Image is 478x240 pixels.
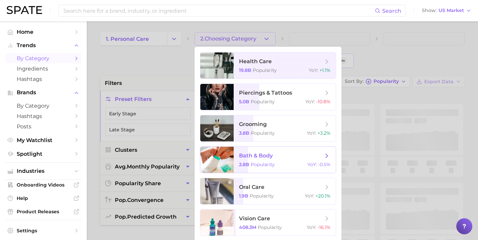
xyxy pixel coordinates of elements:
[239,184,264,190] span: oral care
[5,207,81,217] a: Product Releases
[305,99,315,105] span: YoY :
[5,166,81,176] button: Industries
[251,161,275,167] span: Popularity
[17,137,70,143] span: My Watchlist
[17,66,70,72] span: Ingredients
[5,53,81,64] a: by Category
[239,130,249,136] span: 3.8b
[239,215,270,222] span: vision care
[315,193,330,199] span: +20.1%
[17,182,70,188] span: Onboarding Videos
[17,29,70,35] span: Home
[5,193,81,203] a: Help
[5,226,81,236] a: Settings
[5,121,81,132] a: Posts
[17,42,70,48] span: Trends
[309,67,318,73] span: YoY :
[239,193,248,199] span: 1.9b
[319,67,330,73] span: +1.1%
[17,113,70,119] span: Hashtags
[17,55,70,62] span: by Category
[250,193,274,199] span: Popularity
[17,228,70,234] span: Settings
[239,90,292,96] span: piercings & tattoos
[439,9,464,12] span: US Market
[251,99,275,105] span: Popularity
[239,224,256,230] span: 408.3m
[317,130,330,136] span: +3.2%
[17,103,70,109] span: by Category
[5,111,81,121] a: Hashtags
[17,90,70,96] span: Brands
[422,9,437,12] span: Show
[239,99,249,105] span: 5.0b
[5,180,81,190] a: Onboarding Videos
[17,151,70,157] span: Spotlight
[63,5,375,16] input: Search here for a brand, industry, or ingredient
[17,195,70,201] span: Help
[239,58,272,65] span: health care
[5,88,81,98] button: Brands
[307,130,316,136] span: YoY :
[318,161,330,167] span: -0.5%
[307,161,317,167] span: YoY :
[5,74,81,84] a: Hashtags
[5,40,81,50] button: Trends
[5,27,81,37] a: Home
[251,130,275,136] span: Popularity
[239,67,251,73] span: 19.8b
[7,6,42,14] img: SPATE
[17,168,70,174] span: Industries
[17,76,70,82] span: Hashtags
[5,135,81,145] a: My Watchlist
[239,161,249,167] span: 2.8b
[420,6,473,15] button: ShowUS Market
[239,121,267,127] span: grooming
[305,193,314,199] span: YoY :
[307,224,316,230] span: YoY :
[239,152,273,159] span: bath & body
[17,209,70,215] span: Product Releases
[5,149,81,159] a: Spotlight
[5,101,81,111] a: by Category
[5,64,81,74] a: Ingredients
[253,67,277,73] span: Popularity
[317,224,330,230] span: -16.1%
[316,99,330,105] span: -10.8%
[17,123,70,130] span: Posts
[258,224,282,230] span: Popularity
[382,8,401,14] span: Search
